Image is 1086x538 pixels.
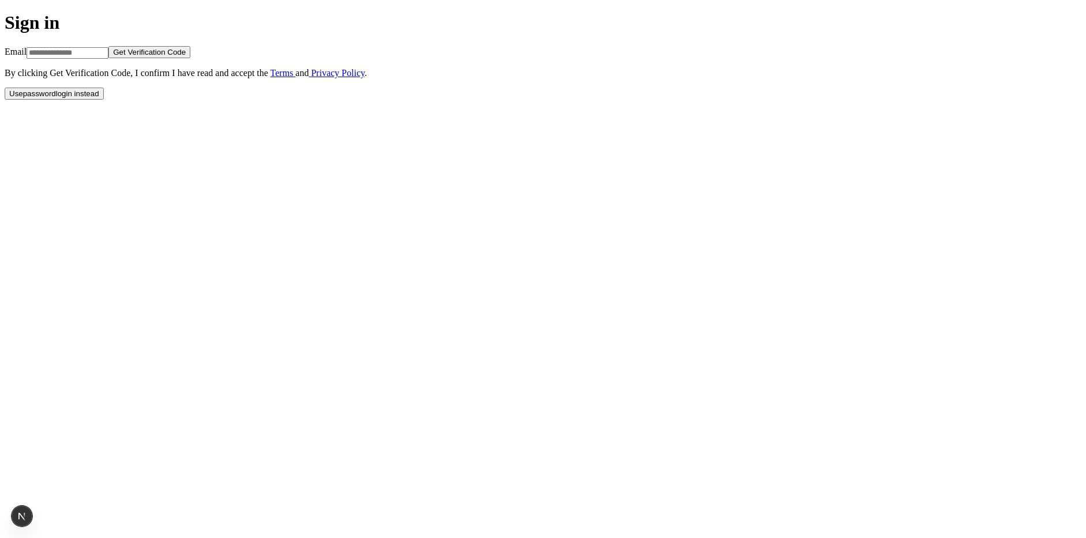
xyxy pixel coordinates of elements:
a: Privacy Policy [309,68,364,78]
h1: Sign in [5,12,1081,33]
label: Email [5,47,27,56]
button: Get Verification Code [108,46,190,58]
button: Usepasswordlogin instead [5,88,104,100]
a: Terms [270,68,296,78]
p: By clicking Get Verification Code , I confirm I have read and accept the and . [5,68,1081,78]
